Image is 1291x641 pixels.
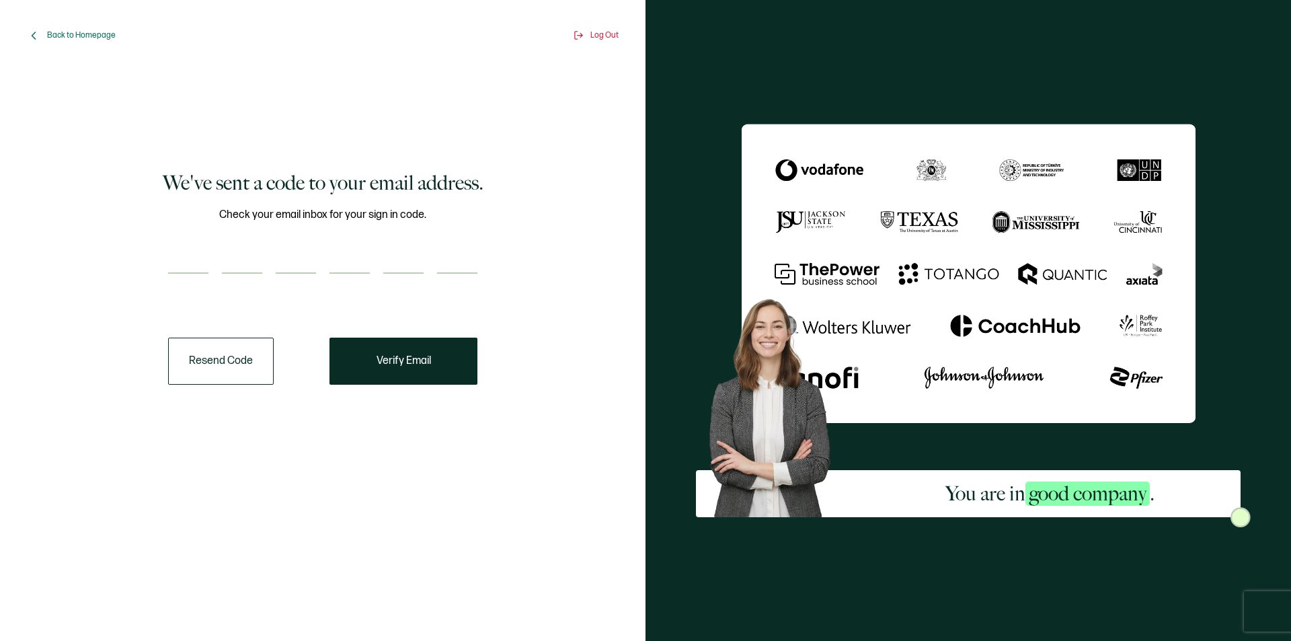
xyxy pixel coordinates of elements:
[168,338,274,385] button: Resend Code
[1025,482,1150,506] span: good company
[945,480,1155,507] h2: You are in .
[696,288,859,517] img: Sertifier Signup - You are in <span class="strong-h">good company</span>. Hero
[1230,507,1251,527] img: Sertifier Signup
[163,169,483,196] h1: We've sent a code to your email address.
[1224,576,1291,641] iframe: Chat Widget
[219,206,426,223] span: Check your email inbox for your sign in code.
[377,356,431,367] span: Verify Email
[590,30,619,40] span: Log Out
[329,338,477,385] button: Verify Email
[47,30,116,40] span: Back to Homepage
[742,124,1196,423] img: Sertifier We've sent a code to your email address.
